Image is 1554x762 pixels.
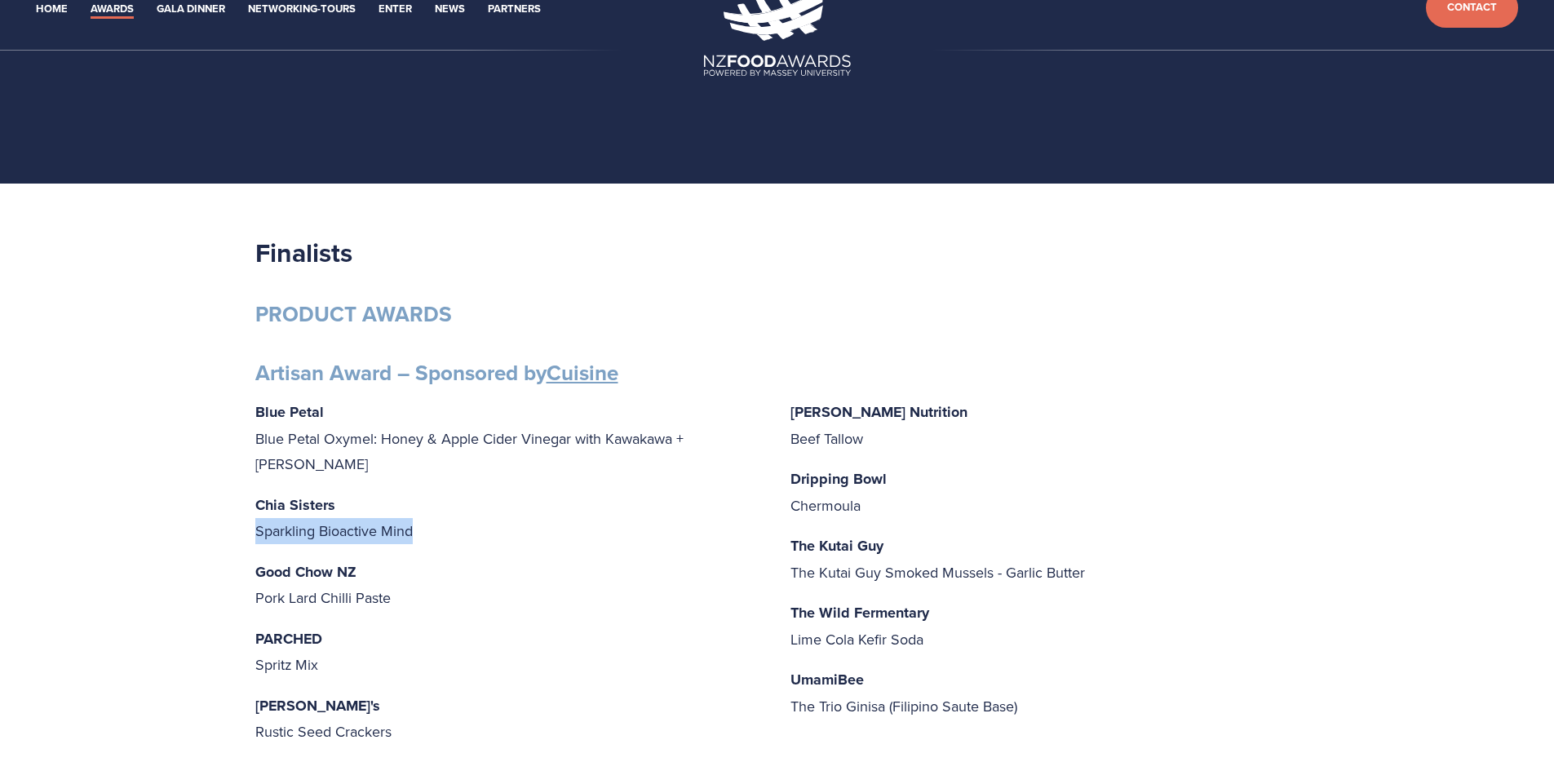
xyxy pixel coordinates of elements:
[790,466,1299,518] p: Chermoula
[255,561,356,583] strong: Good Chow NZ
[790,669,864,690] strong: UmamiBee
[255,559,764,611] p: Pork Lard Chilli Paste
[255,299,452,330] strong: PRODUCT AWARDS
[790,600,1299,652] p: Lime Cola Kefir Soda
[255,357,618,388] strong: Artisan Award – Sponsored by
[790,535,883,556] strong: The Kutai Guy
[255,695,380,716] strong: [PERSON_NAME]'s
[790,399,1299,451] p: Beef Tallow
[255,628,322,649] strong: PARCHED
[790,533,1299,585] p: The Kutai Guy Smoked Mussels - Garlic Butter
[790,667,1299,719] p: The Trio Ginisa (Filipino Saute Base)
[255,693,764,745] p: Rustic Seed Crackers
[255,399,764,477] p: Blue Petal Oxymel: Honey & Apple Cider Vinegar with Kawakawa + [PERSON_NAME]
[255,233,352,272] strong: Finalists
[790,468,887,490] strong: Dripping Bowl
[790,602,929,623] strong: The Wild Fermentary
[255,626,764,678] p: Spritz Mix
[255,492,764,544] p: Sparkling Bioactive Mind
[255,401,324,423] strong: Blue Petal
[790,401,967,423] strong: [PERSON_NAME] Nutrition
[547,357,618,388] a: Cuisine
[255,494,335,516] strong: Chia Sisters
